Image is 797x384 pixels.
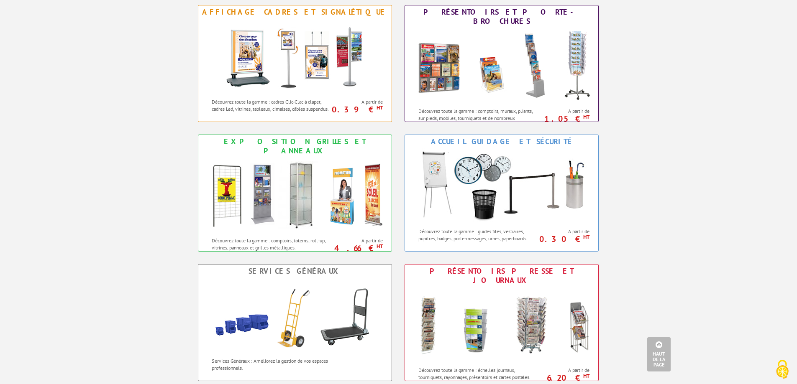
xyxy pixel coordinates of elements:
[540,367,590,374] span: A partir de
[583,113,589,120] sup: HT
[410,287,594,362] img: Présentoirs Presse et Journaux
[198,264,392,381] a: Services Généraux Services Généraux Services Généraux : Améliorez la gestion de vos espaces profe...
[377,104,383,111] sup: HT
[768,356,797,384] button: Cookies (fenêtre modale)
[200,267,390,276] div: Services Généraux
[536,375,590,380] p: 6.20 €
[198,5,392,122] a: Affichage Cadres et Signalétique Affichage Cadres et Signalétique Découvrez toute la gamme : cadr...
[540,228,590,235] span: A partir de
[536,116,590,121] p: 1.05 €
[405,135,599,252] a: Accueil Guidage et Sécurité Accueil Guidage et Sécurité Découvrez toute la gamme : guides files, ...
[540,108,590,114] span: A partir de
[218,19,372,94] img: Affichage Cadres et Signalétique
[418,228,538,242] p: Découvrez toute la gamme : guides files, vestiaires, pupitres, badges, porte-messages, urnes, pap...
[407,137,596,146] div: Accueil Guidage et Sécurité
[647,337,671,371] a: Haut de la page
[329,107,383,112] p: 0.39 €
[333,99,383,105] span: A partir de
[583,234,589,241] sup: HT
[407,8,596,26] div: Présentoirs et Porte-brochures
[405,5,599,122] a: Présentoirs et Porte-brochures Présentoirs et Porte-brochures Découvrez toute la gamme : comptoir...
[536,237,590,242] p: 0.30 €
[198,135,392,252] a: Exposition Grilles et Panneaux Exposition Grilles et Panneaux Découvrez toute la gamme : comptoir...
[200,8,390,17] div: Affichage Cadres et Signalétique
[377,243,383,250] sup: HT
[203,278,387,353] img: Services Généraux
[333,237,383,244] span: A partir de
[418,107,538,129] p: Découvrez toute la gamme : comptoirs, muraux, pliants, sur pieds, mobiles, tourniquets et de nomb...
[405,264,599,381] a: Présentoirs Presse et Journaux Présentoirs Presse et Journaux Découvrez toute la gamme : échelles...
[772,359,793,380] img: Cookies (fenêtre modale)
[212,357,331,371] p: Services Généraux : Améliorez la gestion de vos espaces professionnels.
[212,98,331,112] p: Découvrez toute la gamme : cadres Clic-Clac à clapet, cadres Led, vitrines, tableaux, cimaises, c...
[410,28,594,103] img: Présentoirs et Porte-brochures
[329,246,383,251] p: 4.66 €
[407,267,596,285] div: Présentoirs Presse et Journaux
[583,372,589,379] sup: HT
[212,237,331,251] p: Découvrez toute la gamme : comptoirs, totems, roll-up, vitrines, panneaux et grilles métalliques.
[418,366,538,381] p: Découvrez toute la gamme : échelles journaux, tourniquets, rayonnages, présentoirs et cartes post...
[200,137,390,155] div: Exposition Grilles et Panneaux
[203,158,387,233] img: Exposition Grilles et Panneaux
[410,148,594,224] img: Accueil Guidage et Sécurité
